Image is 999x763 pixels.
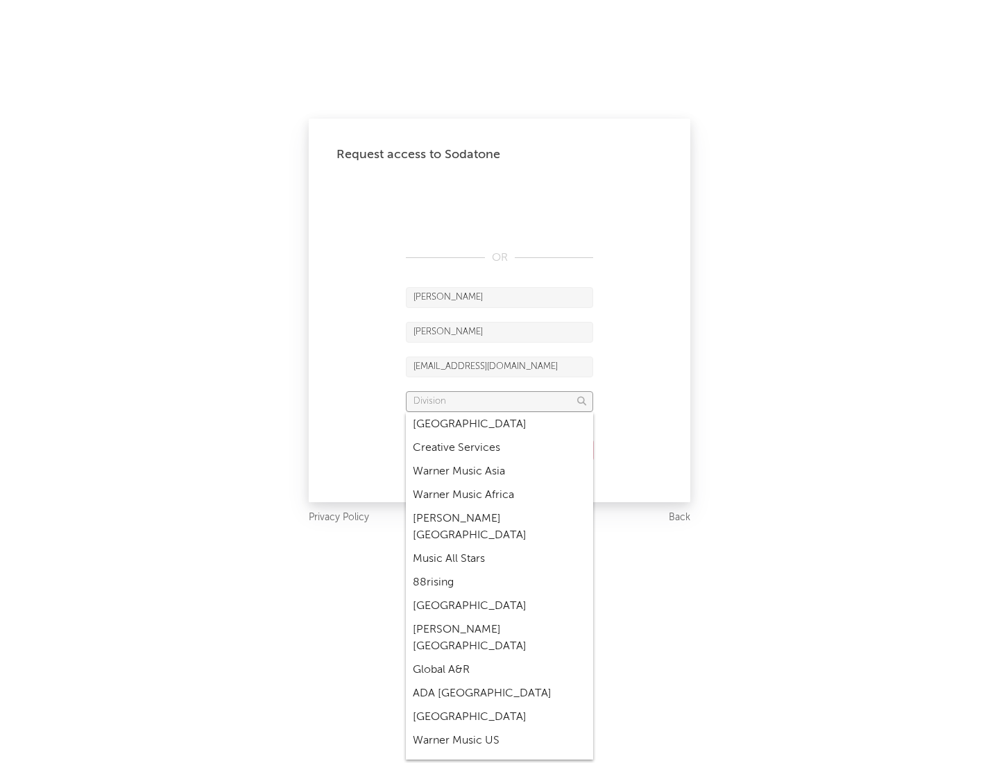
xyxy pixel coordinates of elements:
[406,322,593,343] input: Last Name
[406,250,593,266] div: OR
[406,547,593,571] div: Music All Stars
[309,509,369,526] a: Privacy Policy
[406,507,593,547] div: [PERSON_NAME] [GEOGRAPHIC_DATA]
[406,483,593,507] div: Warner Music Africa
[406,287,593,308] input: First Name
[406,413,593,436] div: [GEOGRAPHIC_DATA]
[406,571,593,594] div: 88rising
[406,618,593,658] div: [PERSON_NAME] [GEOGRAPHIC_DATA]
[406,594,593,618] div: [GEOGRAPHIC_DATA]
[406,658,593,682] div: Global A&R
[406,436,593,460] div: Creative Services
[669,509,690,526] a: Back
[336,146,663,163] div: Request access to Sodatone
[406,682,593,705] div: ADA [GEOGRAPHIC_DATA]
[406,357,593,377] input: Email
[406,729,593,753] div: Warner Music US
[406,391,593,412] input: Division
[406,705,593,729] div: [GEOGRAPHIC_DATA]
[406,460,593,483] div: Warner Music Asia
